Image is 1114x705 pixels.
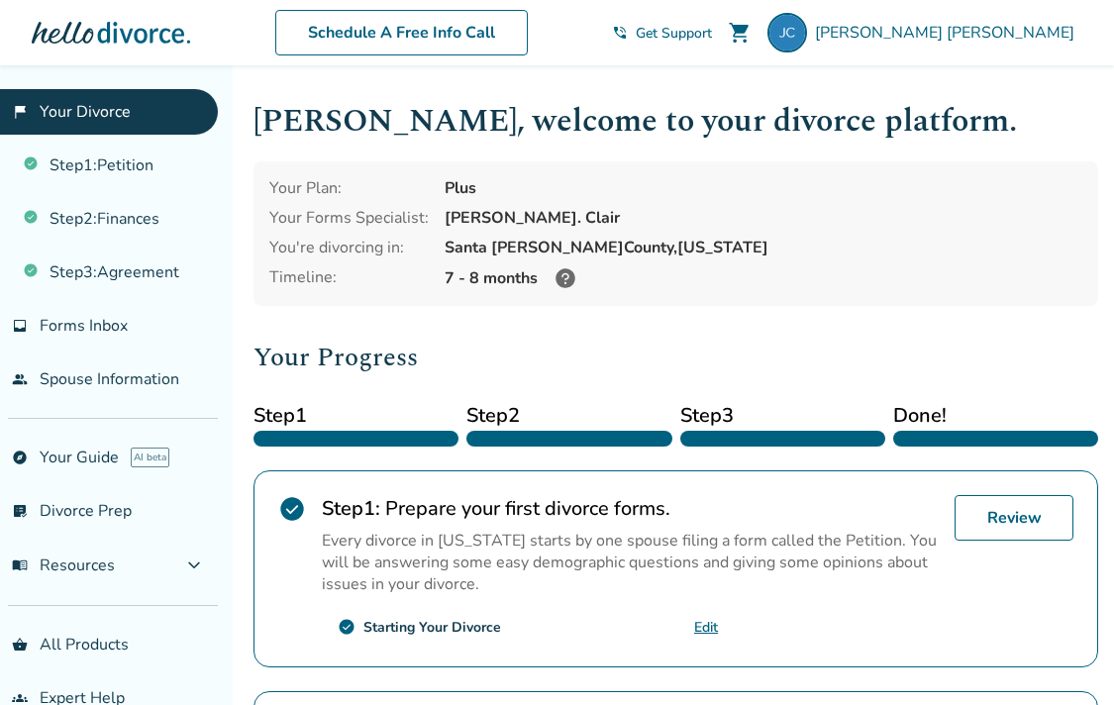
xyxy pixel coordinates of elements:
[12,318,28,334] span: inbox
[445,266,1082,290] div: 7 - 8 months
[12,450,28,465] span: explore
[269,207,429,229] div: Your Forms Specialist:
[955,495,1073,541] a: Review
[253,97,1098,146] h1: [PERSON_NAME] , welcome to your divorce platform.
[182,554,206,577] span: expand_more
[728,21,752,45] span: shopping_cart
[12,104,28,120] span: flag_2
[815,22,1082,44] span: [PERSON_NAME] [PERSON_NAME]
[269,266,429,290] div: Timeline:
[322,530,939,595] p: Every divorce in [US_STATE] starts by one spouse filing a form called the Petition. You will be a...
[275,10,528,55] a: Schedule A Free Info Call
[363,618,501,637] div: Starting Your Divorce
[12,637,28,653] span: shopping_basket
[253,338,1098,377] h2: Your Progress
[767,13,807,52] img: jessica.chung.e@gmail.com
[269,237,429,258] div: You're divorcing in:
[12,371,28,387] span: people
[466,401,671,431] span: Step 2
[253,401,458,431] span: Step 1
[1015,610,1114,705] iframe: Chat Widget
[636,24,712,43] span: Get Support
[322,495,939,522] h2: Prepare your first divorce forms.
[445,177,1082,199] div: Plus
[278,495,306,523] span: check_circle
[338,618,355,636] span: check_circle
[694,618,718,637] a: Edit
[12,503,28,519] span: list_alt_check
[612,25,628,41] span: phone_in_talk
[445,207,1082,229] div: [PERSON_NAME]. Clair
[322,495,380,522] strong: Step 1 :
[40,315,128,337] span: Forms Inbox
[12,554,115,576] span: Resources
[680,401,885,431] span: Step 3
[12,557,28,573] span: menu_book
[893,401,1098,431] span: Done!
[612,24,712,43] a: phone_in_talkGet Support
[269,177,429,199] div: Your Plan:
[445,237,1082,258] div: Santa [PERSON_NAME] County, [US_STATE]
[131,448,169,467] span: AI beta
